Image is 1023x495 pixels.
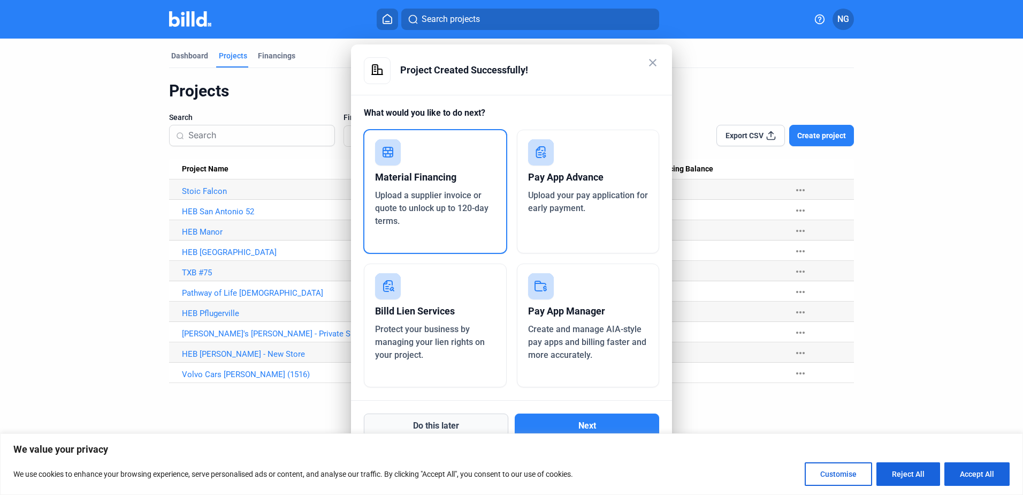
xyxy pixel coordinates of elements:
a: TXB #75 [182,268,418,277]
button: Customise [805,462,872,486]
a: Volvo Cars [PERSON_NAME] (1516) [182,370,418,379]
div: Projects [169,81,854,101]
mat-icon: more_horiz [794,326,807,339]
div: Material Financing [375,166,495,189]
span: NG [837,13,849,26]
a: HEB Pflugerville [182,309,418,318]
a: Pathway of Life [DEMOGRAPHIC_DATA] [182,288,418,298]
div: Pay App Manager [528,299,648,323]
mat-icon: more_horiz [794,265,807,278]
button: Reject All [876,462,940,486]
span: Financing Eligibility [343,112,411,123]
button: Do this later [364,414,508,438]
mat-icon: more_horiz [794,306,807,319]
span: Financing Balance [650,164,713,174]
div: Project Created Successfully! [400,57,659,83]
p: We value your privacy [13,443,1010,456]
div: Projects [219,50,247,61]
p: We use cookies to enhance your browsing experience, serve personalised ads or content, and analys... [13,468,573,481]
span: Protect your business by managing your lien rights on your project. [375,324,485,360]
mat-icon: close [646,56,659,69]
mat-icon: more_horiz [794,347,807,359]
span: Search [169,112,193,123]
a: Stoic Falcon [182,186,418,196]
input: Search [188,124,328,147]
a: HEB San Antonio 52 [182,207,418,216]
div: Dashboard [171,50,208,61]
div: Financings [258,50,295,61]
button: Accept All [944,462,1010,486]
button: Next [515,414,659,438]
span: Upload your pay application for early payment. [528,190,648,213]
span: Export CSV [726,130,764,141]
img: Billd Company Logo [169,11,211,27]
mat-icon: more_horiz [794,245,807,258]
mat-icon: more_horiz [794,286,807,298]
span: Create and manage AIA-style pay apps and billing faster and more accurately. [528,324,646,360]
span: Upload a supplier invoice or quote to unlock up to 120-day terms. [375,190,488,226]
span: Search projects [422,13,480,26]
a: [PERSON_NAME]'s [PERSON_NAME] - Private Sitework [182,329,418,339]
div: Pay App Advance [528,166,648,189]
div: Billd Lien Services [375,299,495,323]
mat-icon: more_horiz [794,367,807,380]
span: Project Name [182,164,228,174]
div: What would you like to do next? [364,107,659,130]
a: HEB [GEOGRAPHIC_DATA] [182,247,418,257]
mat-icon: more_horiz [794,204,807,217]
mat-icon: more_horiz [794,184,807,197]
a: HEB [PERSON_NAME] - New Store [182,349,418,359]
mat-icon: more_horiz [794,224,807,237]
a: HEB Manor [182,227,418,237]
span: Create project [797,130,846,141]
